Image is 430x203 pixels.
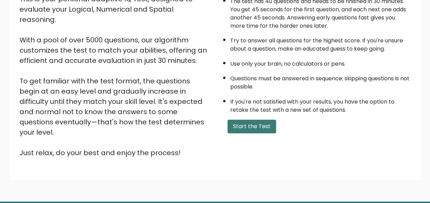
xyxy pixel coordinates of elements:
[227,120,276,133] button: Start the Test
[230,56,411,68] li: Use only your brain, no calculators or pens.
[230,94,411,114] li: If you're not satisfied with your results, you have the option to retake the test with a new set ...
[230,71,411,91] li: Questions must be answered in sequence; skipping questions is not possible.
[230,33,411,53] li: Try to answer all questions for the highest score. If you're unsure about a question, make an edu...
